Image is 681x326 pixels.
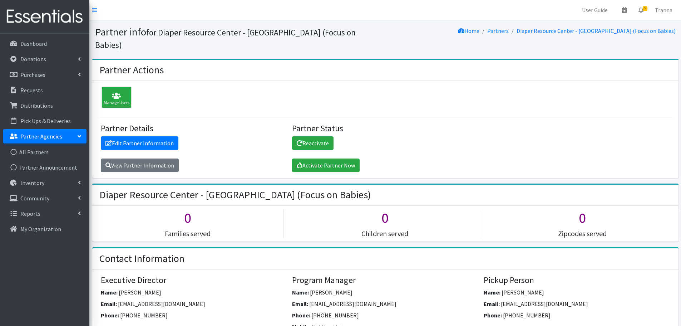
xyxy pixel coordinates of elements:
h1: 0 [92,209,284,227]
p: Dashboard [20,40,47,47]
small: for Diaper Resource Center - [GEOGRAPHIC_DATA] (Focus on Babies) [95,27,356,50]
a: Edit Partner Information [101,136,178,150]
p: Reports [20,210,40,217]
label: Phone: [292,311,310,320]
h5: Children served [289,229,481,238]
label: Email: [101,300,117,308]
h1: 0 [487,209,678,227]
a: Requests [3,83,87,97]
h2: Contact Information [99,253,184,265]
h4: Partner Details [101,123,287,134]
h2: Partner Actions [99,64,164,76]
h4: Pickup Person [484,275,670,286]
a: Tranna [649,3,678,17]
a: Reports [3,206,87,221]
span: [PERSON_NAME] [310,289,352,296]
a: Distributions [3,98,87,113]
a: Home [458,27,479,34]
p: Requests [20,87,43,94]
h1: Partner info [95,26,383,50]
p: Inventory [20,179,44,186]
span: [EMAIL_ADDRESS][DOMAIN_NAME] [309,300,396,307]
p: Community [20,195,49,202]
label: Name: [101,288,118,297]
p: Partner Agencies [20,133,62,140]
h5: Zipcodes served [487,229,678,238]
a: Manage Users [98,95,132,102]
h4: Program Manager [292,275,478,286]
p: My Organization [20,225,61,233]
a: My Organization [3,222,87,236]
a: Partner Announcement [3,160,87,175]
p: Donations [20,55,46,63]
a: User Guide [576,3,613,17]
a: Purchases [3,68,87,82]
a: Pick Ups & Deliveries [3,114,87,128]
a: Dashboard [3,37,87,51]
span: [PHONE_NUMBER] [311,312,359,319]
a: Inventory [3,176,87,190]
a: Community [3,191,87,205]
a: Activate Partner Now [292,159,360,172]
a: Donations [3,52,87,66]
a: Partner Agencies [3,129,87,143]
label: Phone: [101,311,119,320]
label: Name: [292,288,309,297]
span: [EMAIL_ADDRESS][DOMAIN_NAME] [118,300,205,307]
a: All Partners [3,145,87,159]
span: [PERSON_NAME] [502,289,544,296]
a: Reactivate [292,136,334,150]
h1: 0 [289,209,481,227]
label: Email: [484,300,500,308]
label: Phone: [484,311,502,320]
label: Email: [292,300,308,308]
a: 5 [633,3,649,17]
label: Name: [484,288,500,297]
span: [PHONE_NUMBER] [503,312,551,319]
a: View Partner Information [101,159,179,172]
h4: Partner Status [292,123,478,134]
div: Manage Users [102,87,132,108]
span: [PHONE_NUMBER] [120,312,168,319]
p: Pick Ups & Deliveries [20,117,71,125]
a: Partners [487,27,509,34]
span: [EMAIL_ADDRESS][DOMAIN_NAME] [501,300,588,307]
p: Distributions [20,102,53,109]
h5: Families served [92,229,284,238]
a: Diaper Resource Center - [GEOGRAPHIC_DATA] (Focus on Babies) [517,27,676,34]
h2: Diaper Resource Center - [GEOGRAPHIC_DATA] (Focus on Babies) [99,189,371,201]
h4: Executive Director [101,275,287,286]
p: Purchases [20,71,45,78]
span: [PERSON_NAME] [119,289,161,296]
img: HumanEssentials [3,5,87,29]
span: 5 [643,6,647,11]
